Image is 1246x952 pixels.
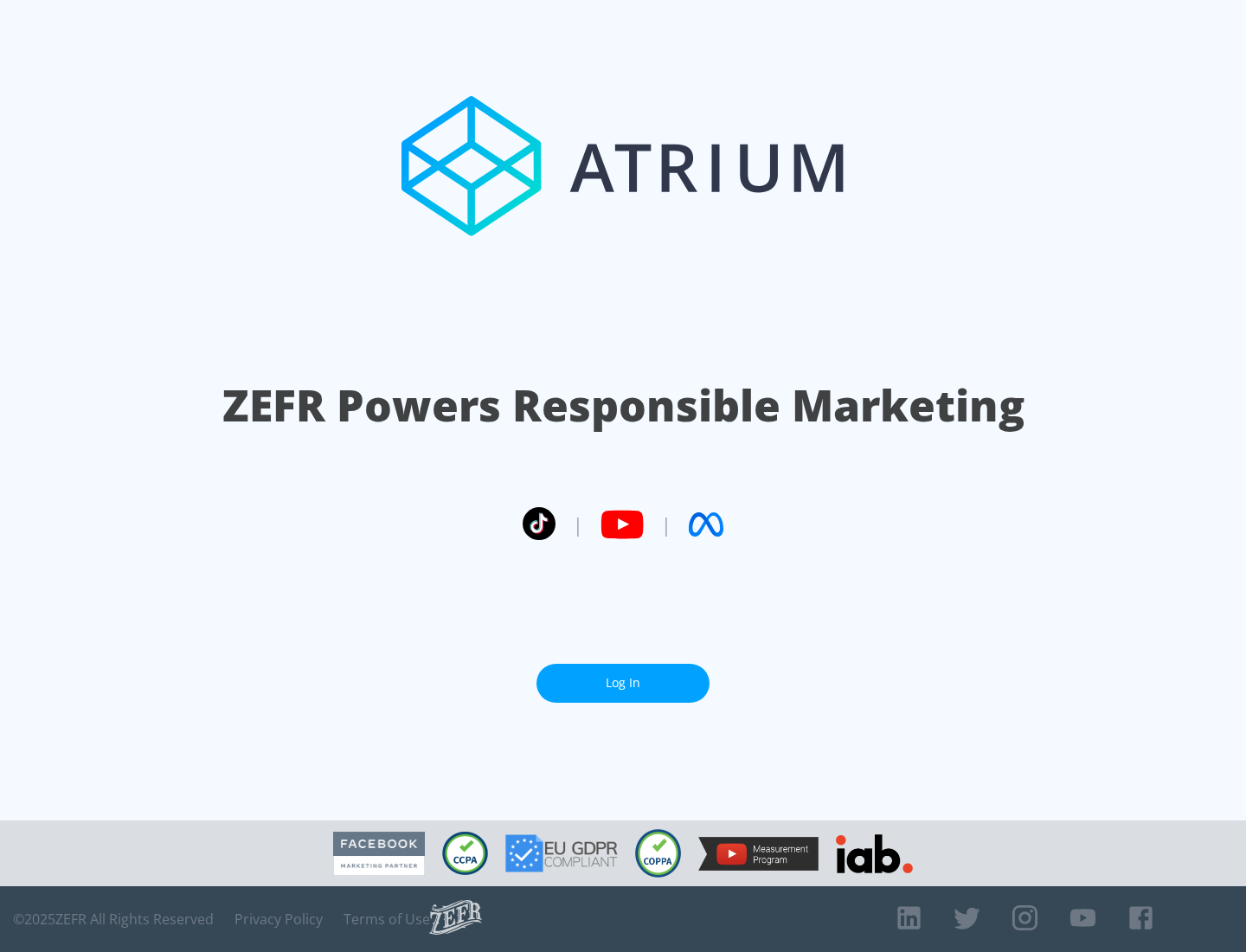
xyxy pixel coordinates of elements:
a: Log In [536,664,710,703]
img: YouTube Measurement Program [698,837,819,871]
img: COPPA Compliant [635,829,681,878]
span: | [573,511,583,537]
img: Facebook Marketing Partner [333,832,425,876]
a: Privacy Policy [234,910,323,928]
img: GDPR Compliant [505,834,618,872]
img: CCPA Compliant [442,832,488,875]
span: © 2025 ZEFR All Rights Reserved [13,910,214,928]
a: Terms of Use [344,910,430,928]
span: | [661,511,671,537]
h1: ZEFR Powers Responsible Marketing [222,376,1024,435]
img: IAB [836,834,913,873]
